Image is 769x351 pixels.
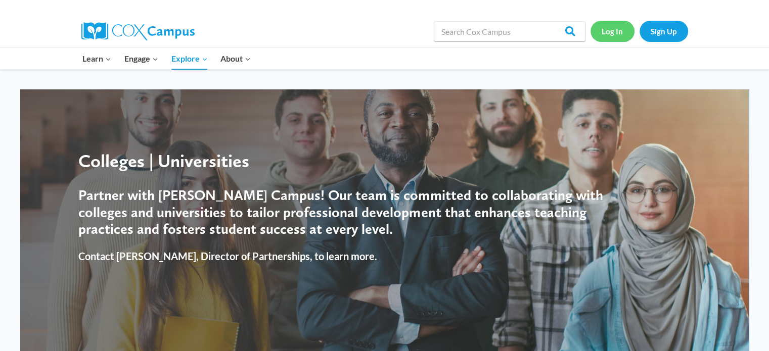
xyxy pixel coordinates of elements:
[81,22,195,40] img: Cox Campus
[640,21,688,41] a: Sign Up
[591,21,688,41] nav: Secondary Navigation
[434,21,585,41] input: Search Cox Campus
[76,48,118,69] button: Child menu of Learn
[78,150,627,172] div: Colleges | Universities
[78,250,377,262] strong: Contact [PERSON_NAME], Director of Partnerships, to learn more.
[76,48,257,69] nav: Primary Navigation
[165,48,214,69] button: Child menu of Explore
[78,187,627,238] h4: Partner with [PERSON_NAME] Campus! Our team is committed to collaborating with colleges and unive...
[214,48,257,69] button: Child menu of About
[118,48,165,69] button: Child menu of Engage
[591,21,635,41] a: Log In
